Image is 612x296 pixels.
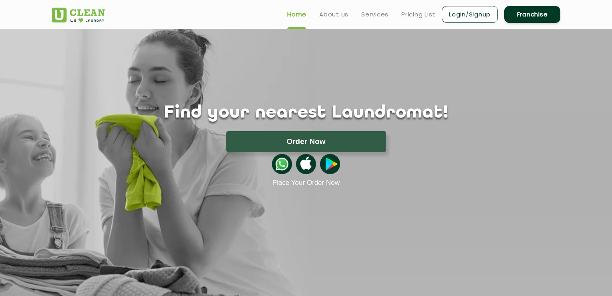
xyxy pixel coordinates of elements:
img: apple-icon.png [296,154,316,174]
a: About us [319,10,348,19]
img: UClean Laundry and Dry Cleaning [52,8,105,22]
a: Pricing List [401,10,435,19]
h1: Find your nearest Laundromat! [46,103,566,123]
button: Order Now [226,131,386,152]
a: Place Your Order Now [272,179,340,187]
a: Services [361,10,389,19]
a: Franchise [504,6,560,23]
img: whatsappicon.png [272,154,292,174]
a: Home [287,10,306,19]
a: Login/Signup [442,6,498,23]
img: playstoreicon.png [320,154,340,174]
